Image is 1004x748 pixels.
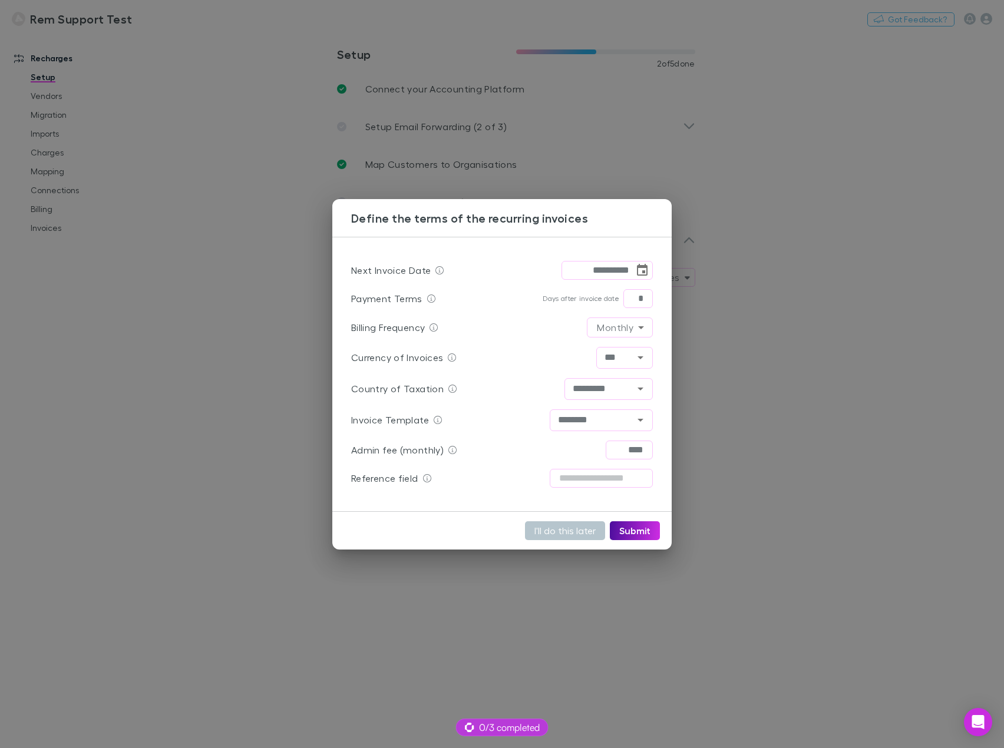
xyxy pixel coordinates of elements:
p: Billing Frequency [351,320,425,335]
button: Open [632,349,649,366]
p: Admin fee (monthly) [351,443,444,457]
p: Days after invoice date [543,294,619,303]
p: Reference field [351,471,418,485]
button: Open [632,412,649,428]
p: Invoice Template [351,413,429,427]
button: Choose date, selected date is Oct 2, 2025 [634,262,650,279]
div: Monthly [587,318,652,337]
p: Payment Terms [351,292,422,306]
h3: Define the terms of the recurring invoices [351,211,672,225]
button: Submit [610,521,660,540]
p: Currency of Invoices [351,350,443,365]
div: Open Intercom Messenger [964,708,992,736]
p: Country of Taxation [351,382,444,396]
button: I'll do this later [525,521,605,540]
p: Next Invoice Date [351,263,431,277]
button: Open [632,380,649,397]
